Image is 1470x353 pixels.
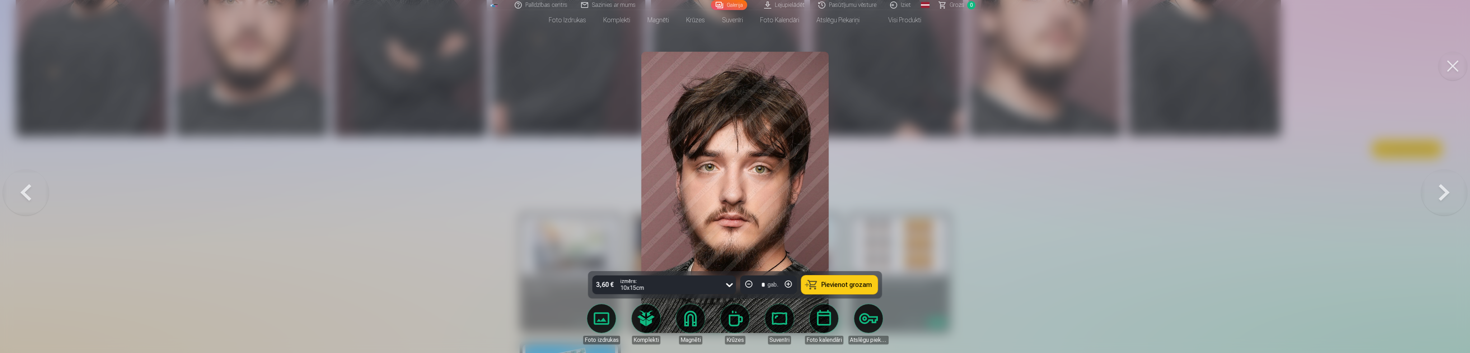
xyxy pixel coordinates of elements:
span: Grozs [950,1,964,9]
img: /fa1 [490,3,498,7]
a: Suvenīri [713,10,752,30]
a: Foto izdrukas [540,10,595,30]
a: Visi produkti [868,10,930,30]
span: 0 [967,1,975,9]
a: Krūzes [678,10,713,30]
a: Atslēgu piekariņi [808,10,868,30]
a: Magnēti [639,10,678,30]
a: Foto kalendāri [752,10,808,30]
a: Komplekti [595,10,639,30]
